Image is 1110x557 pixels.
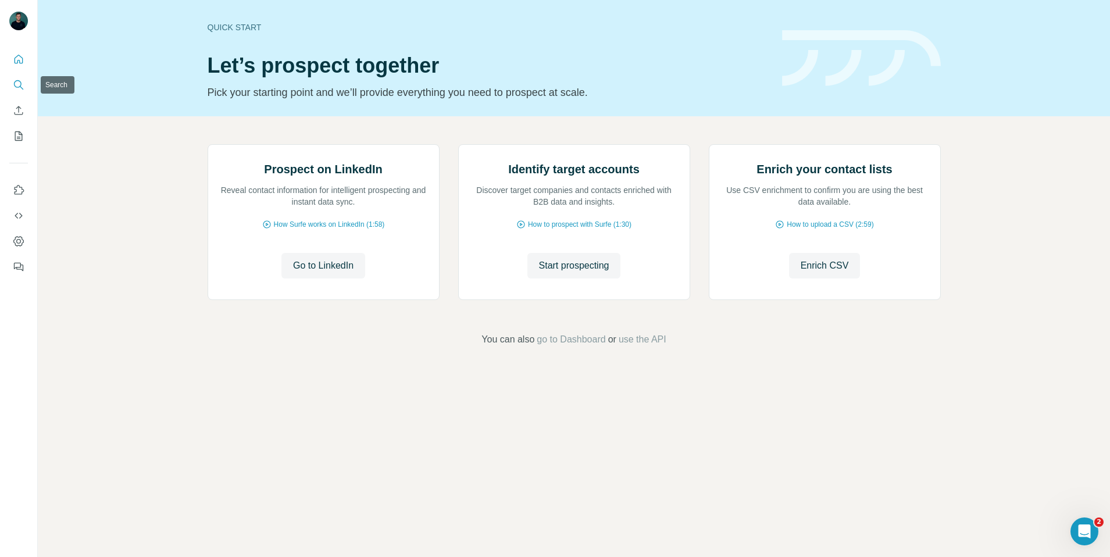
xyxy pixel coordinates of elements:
span: Enrich CSV [801,259,849,273]
h2: Enrich your contact lists [756,161,892,177]
img: Avatar [9,12,28,30]
span: How Surfe works on LinkedIn (1:58) [274,219,385,230]
button: Quick start [9,49,28,70]
span: Go to LinkedIn [293,259,354,273]
button: Dashboard [9,231,28,252]
span: You can also [481,333,534,347]
button: Start prospecting [527,253,621,278]
button: My lists [9,126,28,147]
span: 2 [1094,517,1104,527]
button: Enrich CSV [9,100,28,121]
button: go to Dashboard [537,333,605,347]
button: Enrich CSV [789,253,861,278]
h2: Identify target accounts [508,161,640,177]
p: Pick your starting point and we’ll provide everything you need to prospect at scale. [208,84,768,101]
p: Use CSV enrichment to confirm you are using the best data available. [721,184,929,208]
button: use the API [619,333,666,347]
img: banner [782,30,941,87]
span: or [608,333,616,347]
p: Reveal contact information for intelligent prospecting and instant data sync. [220,184,427,208]
h2: Prospect on LinkedIn [264,161,382,177]
h1: Let’s prospect together [208,54,768,77]
button: Feedback [9,256,28,277]
div: Quick start [208,22,768,33]
span: How to upload a CSV (2:59) [787,219,873,230]
span: Start prospecting [539,259,609,273]
span: How to prospect with Surfe (1:30) [528,219,631,230]
button: Use Surfe on LinkedIn [9,180,28,201]
button: Go to LinkedIn [281,253,365,278]
iframe: Intercom live chat [1070,517,1098,545]
p: Discover target companies and contacts enriched with B2B data and insights. [470,184,678,208]
button: Search [9,74,28,95]
button: Use Surfe API [9,205,28,226]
